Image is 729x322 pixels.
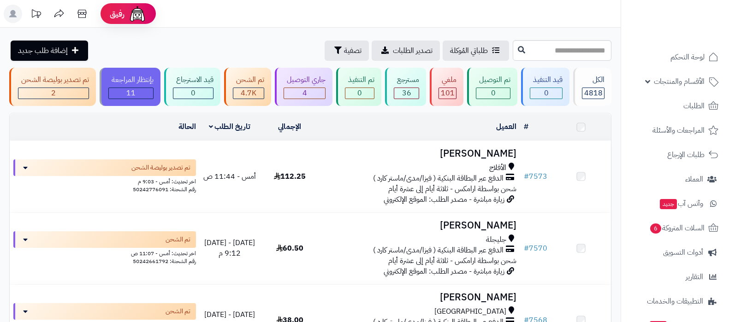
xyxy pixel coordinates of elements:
span: الدفع عبر البطاقة البنكية ( فيزا/مدى/ماستر كارد ) [373,173,504,184]
span: 6 [650,223,661,234]
span: 112.25 [274,171,306,182]
img: ai-face.png [128,5,147,23]
span: 2 [51,88,56,99]
span: المراجعات والأسئلة [652,124,705,137]
span: 11 [126,88,136,99]
span: أمس - 11:44 ص [203,171,256,182]
a: التقارير [627,266,723,288]
span: جديد [660,199,677,209]
span: 0 [491,88,496,99]
a: #7573 [524,171,547,182]
div: 0 [530,88,562,99]
span: الأفلاج [489,163,506,173]
div: تم التنفيذ [345,75,374,85]
a: تم تصدير بوليصة الشحن 2 [7,68,98,106]
span: تم تصدير بوليصة الشحن [131,163,190,172]
a: بإنتظار المراجعة 11 [98,68,162,106]
span: 0 [191,88,196,99]
span: إضافة طلب جديد [18,45,68,56]
div: تم التوصيل [476,75,510,85]
a: ملغي 101 [428,68,465,106]
a: قيد التنفيذ 0 [519,68,571,106]
button: تصفية [325,41,369,61]
span: الدفع عبر البطاقة البنكية ( فيزا/مدى/ماستر كارد ) [373,245,504,256]
span: [GEOGRAPHIC_DATA] [434,306,506,317]
div: بإنتظار المراجعة [108,75,154,85]
div: 2 [18,88,89,99]
a: أدوات التسويق [627,241,723,263]
span: لوحة التحكم [670,51,705,64]
div: 0 [173,88,213,99]
div: 11 [109,88,153,99]
div: 4663 [233,88,264,99]
span: التطبيقات والخدمات [647,295,703,308]
span: التقارير [686,270,703,283]
a: طلبات الإرجاع [627,144,723,166]
a: الكل4818 [571,68,613,106]
span: زيارة مباشرة - مصدر الطلب: الموقع الإلكتروني [384,194,504,205]
div: تم الشحن [233,75,264,85]
div: مسترجع [394,75,419,85]
span: 60.50 [276,243,303,254]
span: زيارة مباشرة - مصدر الطلب: الموقع الإلكتروني [384,266,504,277]
a: المراجعات والأسئلة [627,119,723,141]
a: وآتس آبجديد [627,193,723,215]
a: تم التوصيل 0 [465,68,519,106]
span: [DATE] - [DATE] 9:12 م [204,237,255,259]
div: 36 [394,88,419,99]
div: اخر تحديث: أمس - 11:07 ص [13,248,196,258]
a: تحديثات المنصة [24,5,47,25]
h3: [PERSON_NAME] [323,292,516,303]
a: العملاء [627,168,723,190]
span: 36 [402,88,411,99]
div: جاري التوصيل [284,75,326,85]
div: ملغي [439,75,456,85]
span: السلات المتروكة [649,222,705,234]
span: تم الشحن [166,235,190,244]
a: #7570 [524,243,547,254]
a: # [524,121,528,132]
span: # [524,243,529,254]
span: # [524,171,529,182]
span: طلباتي المُوكلة [450,45,488,56]
a: العميل [496,121,516,132]
a: إضافة طلب جديد [11,41,88,61]
span: 0 [544,88,549,99]
div: 0 [345,88,374,99]
div: تم تصدير بوليصة الشحن [18,75,89,85]
div: قيد الاسترجاع [173,75,213,85]
a: السلات المتروكة6 [627,217,723,239]
span: 4 [302,88,307,99]
span: شحن بواسطة ارامكس - ثلاثة أيام إلى عشرة أيام [388,183,516,194]
div: 4 [284,88,325,99]
a: تصدير الطلبات [372,41,440,61]
span: الطلبات [683,100,705,112]
div: 101 [439,88,456,99]
span: طلبات الإرجاع [667,148,705,161]
span: وآتس آب [659,197,703,210]
a: الإجمالي [278,121,301,132]
a: مسترجع 36 [383,68,428,106]
a: تم الشحن 4.7K [222,68,273,106]
span: أدوات التسويق [663,246,703,259]
span: رفيق [110,8,124,19]
span: 0 [357,88,362,99]
div: الكل [582,75,605,85]
div: قيد التنفيذ [530,75,563,85]
div: 0 [476,88,510,99]
span: 4.7K [241,88,256,99]
h3: [PERSON_NAME] [323,148,516,159]
a: قيد الاسترجاع 0 [162,68,222,106]
span: رقم الشحنة: 50242661792 [133,257,196,265]
a: الطلبات [627,95,723,117]
a: الحالة [178,121,196,132]
span: شحن بواسطة ارامكس - ثلاثة أيام إلى عشرة أيام [388,255,516,266]
span: جليجلة [486,234,506,245]
a: التطبيقات والخدمات [627,290,723,312]
img: logo-2.png [666,22,720,41]
h3: [PERSON_NAME] [323,220,516,231]
span: 4818 [584,88,603,99]
a: طلباتي المُوكلة [443,41,509,61]
a: جاري التوصيل 4 [273,68,334,106]
span: تصدير الطلبات [393,45,433,56]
